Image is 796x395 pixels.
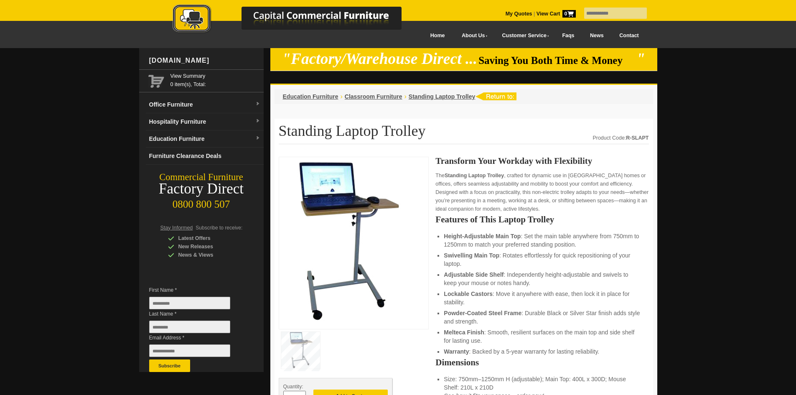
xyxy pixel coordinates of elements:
[435,157,648,165] h2: Transform Your Workday with Flexibility
[444,233,521,240] strong: Height-Adjustable Main Top
[475,92,516,100] img: return to
[170,72,260,80] a: View Summary
[170,72,260,87] span: 0 item(s), Total:
[444,271,504,278] strong: Adjustable Side Shelf
[435,171,648,213] p: The , crafted for dynamic use in [GEOGRAPHIC_DATA] homes or offices, offers seamless adjustabilit...
[409,93,475,100] a: Standing Laptop Trolley
[345,93,402,100] a: Classroom Furniture
[139,171,264,183] div: Commercial Furniture
[444,270,640,287] li: : Independently height-adjustable and swivels to keep your mouse or notes handy.
[493,26,554,45] a: Customer Service
[139,194,264,210] div: 0800 800 507
[149,286,243,294] span: First Name *
[149,344,230,357] input: Email Address *
[435,215,648,224] h2: Features of This Laptop Trolley
[444,291,493,297] strong: Lockable Castors
[149,297,230,309] input: First Name *
[149,334,243,342] span: Email Address *
[444,309,640,326] li: : Durable Black or Silver Star finish adds style and strength.
[444,251,640,268] li: : Rotates effortlessly for quick repositioning of your laptop.
[445,173,504,178] strong: Standing Laptop Trolley
[282,50,477,67] em: "Factory/Warehouse Direct ...
[444,290,640,306] li: : Move it anywhere with ease, then lock it in place for stability.
[444,328,640,345] li: : Smooth, resilient surfaces on the main top and side shelf for lasting use.
[506,11,532,17] a: My Quotes
[554,26,582,45] a: Faqs
[444,348,469,355] strong: Warranty
[435,358,648,367] h2: Dimensions
[444,310,521,316] strong: Powder-Coated Steel Frame
[279,123,649,144] h1: Standing Laptop Trolley
[535,11,575,17] a: View Cart0
[149,310,243,318] span: Last Name *
[146,130,264,148] a: Education Furnituredropdown
[146,48,264,73] div: [DOMAIN_NAME]
[283,384,303,390] span: Quantity:
[537,11,576,17] strong: View Cart
[149,359,190,372] button: Subscribe
[341,92,343,101] li: ›
[444,329,484,336] strong: Melteca Finish
[139,183,264,195] div: Factory Direct
[283,161,409,322] img: Standing Laptop Trolley
[453,26,493,45] a: About Us
[168,251,247,259] div: News & Views
[255,102,260,107] img: dropdown
[150,4,442,35] img: Capital Commercial Furniture Logo
[582,26,611,45] a: News
[593,134,648,142] div: Product Code:
[626,135,648,141] strong: R-SLAPT
[562,10,576,18] span: 0
[255,119,260,124] img: dropdown
[146,148,264,165] a: Furniture Clearance Deals
[160,225,193,231] span: Stay Informed
[478,55,635,66] span: Saving You Both Time & Money
[404,92,407,101] li: ›
[636,50,645,67] em: "
[146,113,264,130] a: Hospitality Furnituredropdown
[150,4,442,37] a: Capital Commercial Furniture Logo
[255,136,260,141] img: dropdown
[611,26,646,45] a: Contact
[168,242,247,251] div: New Releases
[149,321,230,333] input: Last Name *
[283,93,338,100] a: Education Furniture
[444,347,640,356] li: : Backed by a 5-year warranty for lasting reliability.
[168,234,247,242] div: Latest Offers
[444,252,499,259] strong: Swivelling Main Top
[444,232,640,249] li: : Set the main table anywhere from 750mm to 1250mm to match your preferred standing position.
[146,96,264,113] a: Office Furnituredropdown
[196,225,242,231] span: Subscribe to receive:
